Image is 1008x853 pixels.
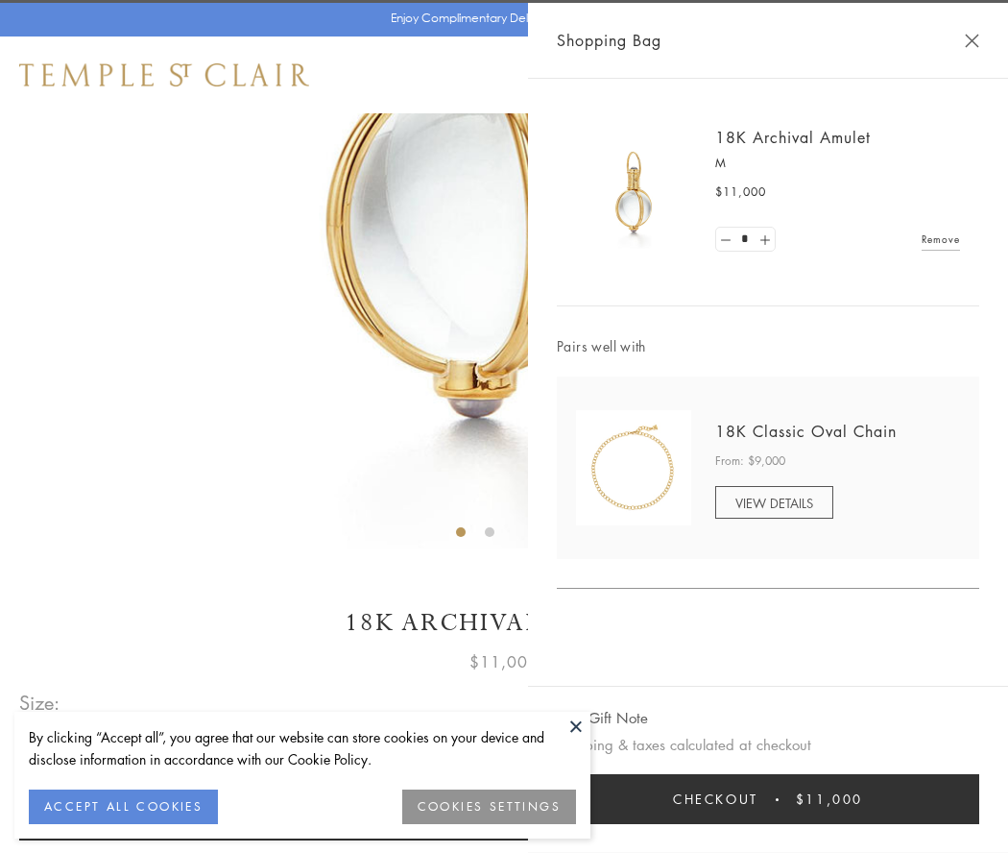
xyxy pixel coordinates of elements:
[19,606,989,640] h1: 18K Archival Amulet
[469,649,539,674] span: $11,000
[402,790,576,824] button: COOKIES SETTINGS
[673,789,758,810] span: Checkout
[557,774,979,824] button: Checkout $11,000
[922,229,960,250] a: Remove
[557,706,648,730] button: Add Gift Note
[19,687,61,719] span: Size:
[965,34,979,48] button: Close Shopping Bag
[796,789,863,810] span: $11,000
[715,451,785,471] span: From: $9,000
[715,127,871,148] a: 18K Archival Amulet
[557,335,979,357] span: Pairs well with
[391,9,609,28] p: Enjoy Complimentary Delivery & Returns
[29,726,576,770] div: By clicking “Accept all”, you agree that our website can store cookies on your device and disclos...
[19,63,309,86] img: Temple St. Clair
[715,183,766,202] span: $11,000
[716,228,735,252] a: Set quantity to 0
[557,28,661,53] span: Shopping Bag
[576,134,691,250] img: 18K Archival Amulet
[29,790,218,824] button: ACCEPT ALL COOKIES
[715,154,960,173] p: M
[557,733,979,757] p: Shipping & taxes calculated at checkout
[576,410,691,525] img: N88865-OV18
[735,494,813,512] span: VIEW DETAILS
[715,486,833,519] a: VIEW DETAILS
[715,421,897,442] a: 18K Classic Oval Chain
[755,228,774,252] a: Set quantity to 2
